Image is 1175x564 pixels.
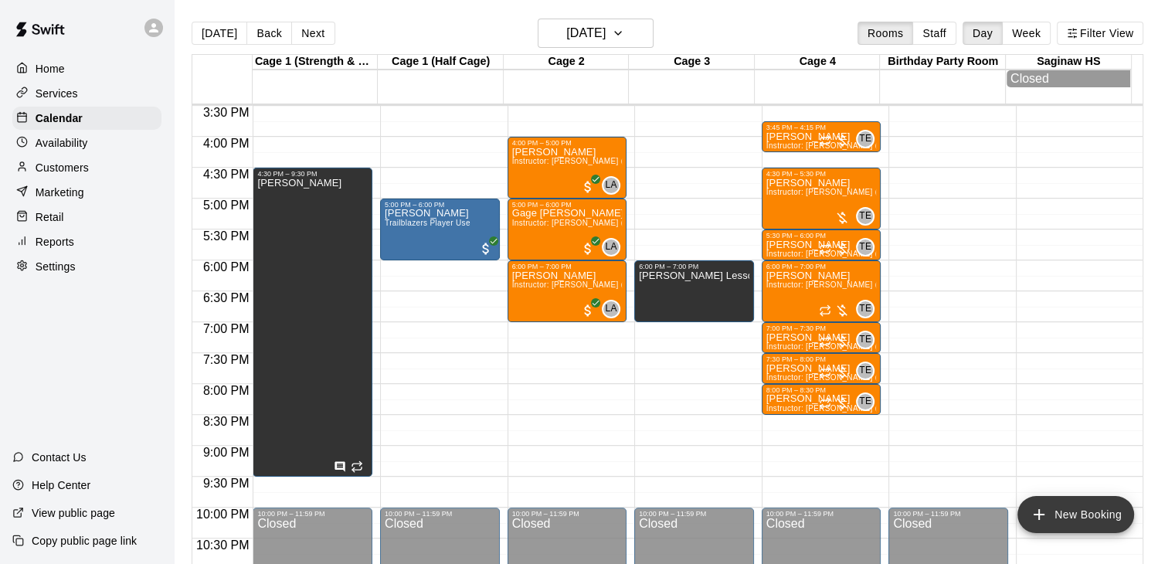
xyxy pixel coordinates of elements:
[856,130,874,148] div: Trey Edgar
[32,505,115,521] p: View public page
[580,303,596,318] span: All customers have paid
[36,86,78,101] p: Services
[253,168,372,477] div: 4:30 PM – 9:30 PM: Cody Strength
[639,263,749,270] div: 6:00 PM – 7:00 PM
[634,260,754,322] div: 6:00 PM – 7:00 PM: Byron Lessons
[199,477,253,490] span: 9:30 PM
[766,355,877,363] div: 7:30 PM – 8:00 PM
[36,209,64,225] p: Retail
[766,324,877,332] div: 7:00 PM – 7:30 PM
[512,280,651,289] span: Instructor: [PERSON_NAME] (1 Hour)
[199,291,253,304] span: 6:30 PM
[856,362,874,380] div: Trey Edgar
[608,176,620,195] span: Logan Angles
[862,238,874,257] span: Trey Edgar
[766,141,905,150] span: Instructor: [PERSON_NAME] (30 Min)
[602,176,620,195] div: Logan Angles
[766,124,877,131] div: 3:45 PM – 4:15 PM
[12,156,161,179] a: Customers
[1017,496,1134,533] button: add
[963,22,1003,45] button: Day
[602,300,620,318] div: Logan Angles
[762,353,881,384] div: 7:30 PM – 8:00 PM: Instructor: Trey Edgar (30 Min)
[36,135,88,151] p: Availability
[199,199,253,212] span: 5:00 PM
[766,280,905,289] span: Instructor: [PERSON_NAME] (1 Hour)
[385,219,470,227] span: Trailblazers Player Use
[856,331,874,349] div: Trey Edgar
[12,107,161,130] div: Calendar
[199,446,253,459] span: 9:00 PM
[766,373,905,382] span: Instructor: [PERSON_NAME] (30 Min)
[36,160,89,175] p: Customers
[199,353,253,366] span: 7:30 PM
[605,240,616,255] span: LA
[512,201,623,209] div: 5:00 PM – 6:00 PM
[629,55,755,70] div: Cage 3
[819,335,831,348] span: Recurring event
[32,450,87,465] p: Contact Us
[605,178,616,193] span: LA
[1057,22,1143,45] button: Filter View
[12,255,161,278] div: Settings
[12,206,161,229] div: Retail
[199,384,253,397] span: 8:00 PM
[257,510,368,518] div: 10:00 PM – 11:59 PM
[766,342,905,351] span: Instructor: [PERSON_NAME] (30 Min)
[880,55,1006,70] div: Birthday Party Room
[385,510,495,518] div: 10:00 PM – 11:59 PM
[199,137,253,150] span: 4:00 PM
[192,22,247,45] button: [DATE]
[862,130,874,148] span: Trey Edgar
[199,260,253,274] span: 6:00 PM
[380,199,500,260] div: 5:00 PM – 6:00 PM: Callie Jones
[819,134,831,147] span: Recurring event
[512,219,651,227] span: Instructor: [PERSON_NAME] (1 Hour)
[385,201,495,209] div: 5:00 PM – 6:00 PM
[766,386,877,394] div: 8:00 PM – 8:30 PM
[766,170,877,178] div: 4:30 PM – 5:30 PM
[862,331,874,349] span: Trey Edgar
[856,392,874,411] div: Trey Edgar
[819,243,831,255] span: Recurring event
[504,55,630,70] div: Cage 2
[257,170,368,178] div: 4:30 PM – 9:30 PM
[253,55,379,70] div: Cage 1 (Strength & Conditioning Half)
[856,207,874,226] div: Trey Edgar
[819,304,831,317] span: Recurring event
[639,510,749,518] div: 10:00 PM – 11:59 PM
[755,55,881,70] div: Cage 4
[192,508,253,521] span: 10:00 PM
[605,301,616,317] span: LA
[862,362,874,380] span: Trey Edgar
[508,137,627,199] div: 4:00 PM – 5:00 PM: Mason Oldham
[36,185,84,200] p: Marketing
[1010,72,1127,86] div: Closed
[859,394,871,409] span: TE
[512,263,623,270] div: 6:00 PM – 7:00 PM
[12,181,161,204] div: Marketing
[12,131,161,155] a: Availability
[508,260,627,322] div: 6:00 PM – 7:00 PM: Carsten Jones
[608,300,620,318] span: Logan Angles
[580,179,596,195] span: All customers have paid
[862,207,874,226] span: Trey Edgar
[378,55,504,70] div: Cage 1 (Half Cage)
[12,57,161,80] a: Home
[857,22,913,45] button: Rooms
[12,82,161,105] a: Services
[762,121,881,152] div: 3:45 PM – 4:15 PM: Instructor: Trey Edgar (30 Min)
[192,539,253,552] span: 10:30 PM
[508,199,627,260] div: 5:00 PM – 6:00 PM: Gage Pryor
[862,300,874,318] span: Trey Edgar
[862,392,874,411] span: Trey Edgar
[766,263,877,270] div: 6:00 PM – 7:00 PM
[859,209,871,224] span: TE
[478,241,494,257] span: All customers have paid
[762,322,881,353] div: 7:00 PM – 7:30 PM: Instructor: Trey Edgar (30 Min)
[762,260,881,322] div: 6:00 PM – 7:00 PM: Instructor: Trey Edgar (1 Hour)
[859,332,871,348] span: TE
